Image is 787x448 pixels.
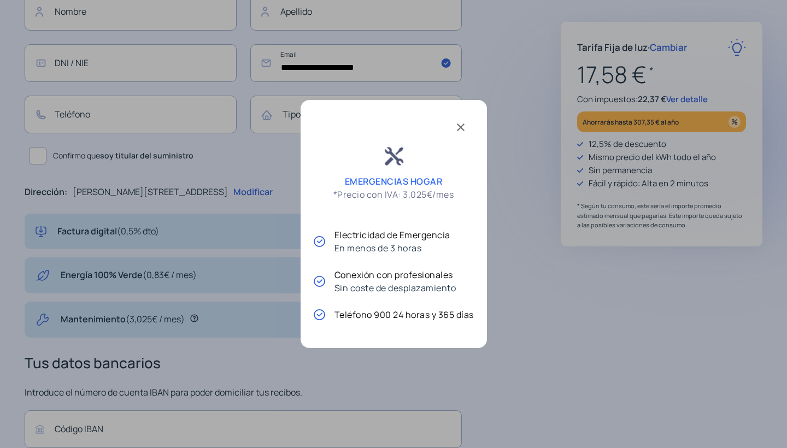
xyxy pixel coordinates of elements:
[333,188,454,201] span: *Precio con IVA: 3,025€/mes
[334,228,450,241] p: Electricidad de Emergencia
[334,308,474,321] p: Teléfono 900 24 horas y 365 días
[334,268,456,281] p: Conexión con profesionales
[334,281,456,294] p: Sin coste de desplazamiento
[334,241,450,255] p: En menos de 3 horas
[374,139,413,175] img: ico-emergencias-hogar.png
[345,175,443,188] p: EMERGENCIAS HOGAR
